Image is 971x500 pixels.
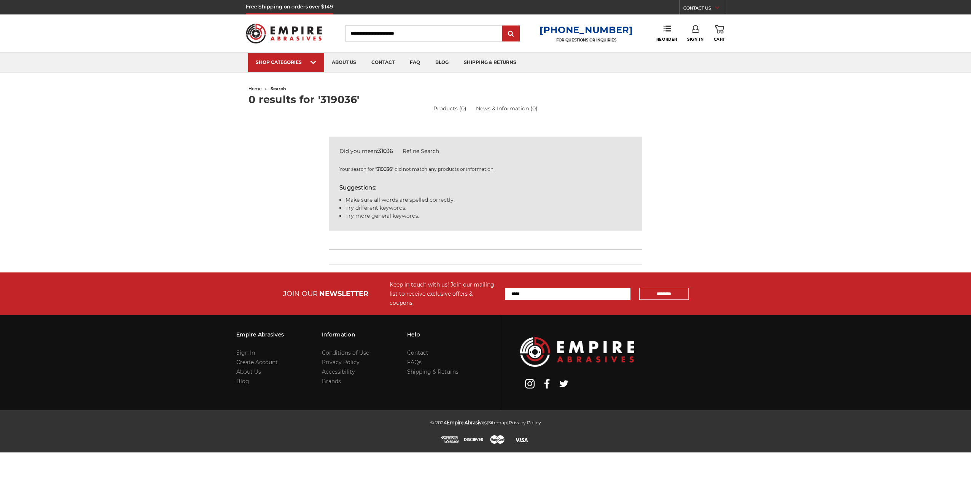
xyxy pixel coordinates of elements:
a: Privacy Policy [322,359,360,366]
a: CONTACT US [683,4,725,14]
a: blog [428,53,456,72]
a: Shipping & Returns [407,368,458,375]
a: Cart [714,25,725,42]
strong: 31036 [378,148,393,154]
a: home [248,86,262,91]
p: FOR QUESTIONS OR INQUIRIES [540,38,633,43]
a: FAQs [407,359,422,366]
div: Did you mean: [339,147,632,155]
span: Empire Abrasives [447,420,487,425]
h3: Information [322,326,369,342]
a: Create Account [236,359,278,366]
h3: Empire Abrasives [236,326,284,342]
span: NEWSLETTER [319,290,368,298]
img: Empire Abrasives Logo Image [520,337,634,366]
a: Conditions of Use [322,349,369,356]
a: Sitemap [488,420,507,425]
a: [PHONE_NUMBER] [540,24,633,35]
a: contact [364,53,402,72]
a: Accessibility [322,368,355,375]
a: Blog [236,378,249,385]
h1: 0 results for '319036' [248,94,723,105]
a: about us [324,53,364,72]
span: Sign In [687,37,704,42]
input: Submit [503,26,519,41]
span: Reorder [656,37,677,42]
a: shipping & returns [456,53,524,72]
li: Try different keywords. [345,204,632,212]
span: JOIN OUR [283,290,318,298]
span: search [271,86,286,91]
p: © 2024 | | [430,418,541,427]
a: faq [402,53,428,72]
li: Make sure all words are spelled correctly. [345,196,632,204]
img: Empire Abrasives [246,19,322,48]
a: Contact [407,349,428,356]
li: Try more general keywords. [345,212,632,220]
strong: 319036 [377,166,392,172]
div: Keep in touch with us! Join our mailing list to receive exclusive offers & coupons. [390,280,497,307]
a: About Us [236,368,261,375]
a: Products (0) [433,105,466,113]
a: Reorder [656,25,677,41]
span: Cart [714,37,725,42]
a: Brands [322,378,341,385]
a: Privacy Policy [509,420,541,425]
a: Refine Search [403,148,439,154]
div: SHOP CATEGORIES [256,59,317,65]
p: Your search for " " did not match any products or information. [339,166,632,173]
a: News & Information (0) [476,105,538,113]
h3: Help [407,326,458,342]
h5: Suggestions: [339,183,632,192]
a: Sign In [236,349,255,356]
